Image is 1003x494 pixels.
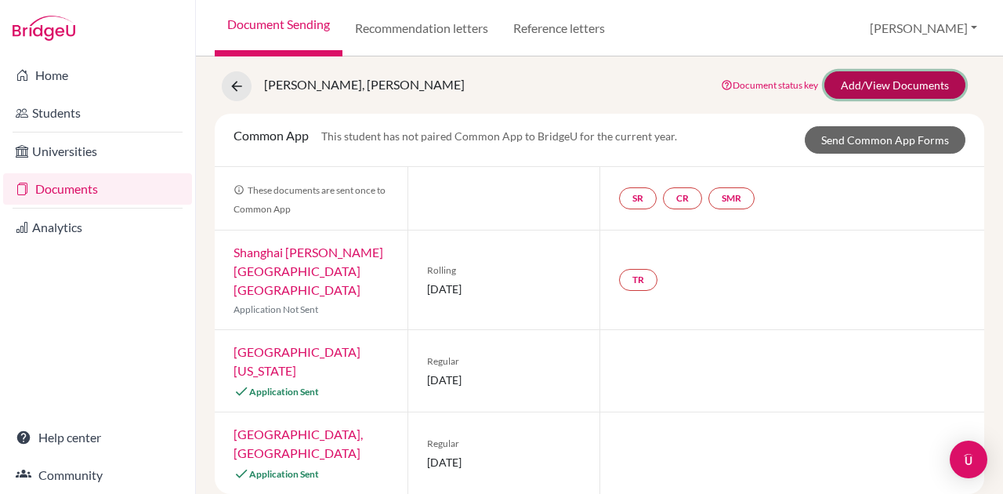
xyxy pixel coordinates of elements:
[950,441,987,478] div: Open Intercom Messenger
[824,71,965,99] a: Add/View Documents
[234,344,360,378] a: [GEOGRAPHIC_DATA][US_STATE]
[663,187,702,209] a: CR
[234,184,386,215] span: These documents are sent once to Common App
[234,303,318,315] span: Application Not Sent
[427,437,581,451] span: Regular
[234,245,383,297] a: Shanghai [PERSON_NAME][GEOGRAPHIC_DATA] [GEOGRAPHIC_DATA]
[3,60,192,91] a: Home
[3,422,192,453] a: Help center
[321,129,677,143] span: This student has not paired Common App to BridgeU for the current year.
[619,187,657,209] a: SR
[234,427,363,460] a: [GEOGRAPHIC_DATA], [GEOGRAPHIC_DATA]
[3,97,192,129] a: Students
[249,386,319,398] span: Application Sent
[863,13,984,43] button: [PERSON_NAME]
[427,454,581,470] span: [DATE]
[3,173,192,205] a: Documents
[427,281,581,297] span: [DATE]
[427,263,581,278] span: Rolling
[264,77,465,92] span: [PERSON_NAME], [PERSON_NAME]
[3,459,192,491] a: Community
[3,212,192,243] a: Analytics
[249,468,319,480] span: Application Sent
[3,136,192,167] a: Universities
[619,269,657,291] a: TR
[427,354,581,369] span: Regular
[13,16,75,41] img: Bridge-U
[234,128,309,143] span: Common App
[708,187,755,209] a: SMR
[805,126,965,154] a: Send Common App Forms
[427,372,581,388] span: [DATE]
[721,79,818,91] a: Document status key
